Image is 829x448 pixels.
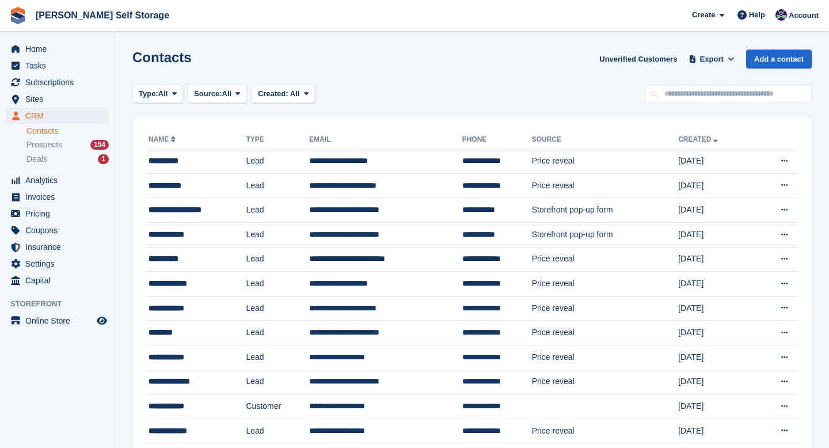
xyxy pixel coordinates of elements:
[246,173,309,198] td: Lead
[25,313,94,329] span: Online Store
[6,189,109,205] a: menu
[678,321,754,346] td: [DATE]
[98,154,109,164] div: 1
[252,85,315,104] button: Created: All
[692,9,715,21] span: Create
[532,247,678,272] td: Price reveal
[6,41,109,57] a: menu
[6,239,109,255] a: menu
[246,419,309,443] td: Lead
[6,172,109,188] a: menu
[678,272,754,297] td: [DATE]
[290,89,300,98] span: All
[6,272,109,288] a: menu
[595,50,682,69] a: Unverified Customers
[258,89,288,98] span: Created:
[678,296,754,321] td: [DATE]
[246,131,309,149] th: Type
[532,345,678,370] td: Price reveal
[532,173,678,198] td: Price reveal
[246,345,309,370] td: Lead
[25,272,94,288] span: Capital
[25,239,94,255] span: Insurance
[95,314,109,328] a: Preview store
[158,88,168,100] span: All
[25,172,94,188] span: Analytics
[678,370,754,394] td: [DATE]
[6,206,109,222] a: menu
[246,370,309,394] td: Lead
[532,321,678,346] td: Price reveal
[6,108,109,124] a: menu
[25,222,94,238] span: Coupons
[194,88,222,100] span: Source:
[25,108,94,124] span: CRM
[25,189,94,205] span: Invoices
[6,222,109,238] a: menu
[678,247,754,272] td: [DATE]
[678,149,754,174] td: [DATE]
[532,419,678,443] td: Price reveal
[749,9,765,21] span: Help
[678,135,720,143] a: Created
[746,50,812,69] a: Add a contact
[532,149,678,174] td: Price reveal
[246,247,309,272] td: Lead
[6,58,109,74] a: menu
[678,345,754,370] td: [DATE]
[6,256,109,272] a: menu
[25,41,94,57] span: Home
[532,222,678,247] td: Storefront pop-up form
[149,135,178,143] a: Name
[25,74,94,90] span: Subscriptions
[678,222,754,247] td: [DATE]
[678,394,754,419] td: [DATE]
[246,222,309,247] td: Lead
[246,198,309,223] td: Lead
[9,7,26,24] img: stora-icon-8386f47178a22dfd0bd8f6a31ec36ba5ce8667c1dd55bd0f319d3a0aa187defe.svg
[6,74,109,90] a: menu
[188,85,247,104] button: Source: All
[462,131,532,149] th: Phone
[6,313,109,329] a: menu
[532,198,678,223] td: Storefront pop-up form
[10,298,115,310] span: Storefront
[222,88,232,100] span: All
[789,10,819,21] span: Account
[26,153,109,165] a: Deals 1
[26,154,47,165] span: Deals
[246,321,309,346] td: Lead
[132,85,183,104] button: Type: All
[246,149,309,174] td: Lead
[139,88,158,100] span: Type:
[25,91,94,107] span: Sites
[26,139,62,150] span: Prospects
[686,50,737,69] button: Export
[25,58,94,74] span: Tasks
[532,272,678,297] td: Price reveal
[775,9,787,21] img: Matthew Jones
[31,6,174,25] a: [PERSON_NAME] Self Storage
[25,206,94,222] span: Pricing
[678,173,754,198] td: [DATE]
[246,272,309,297] td: Lead
[26,139,109,151] a: Prospects 154
[700,54,724,65] span: Export
[678,198,754,223] td: [DATE]
[246,394,309,419] td: Customer
[132,50,192,65] h1: Contacts
[532,370,678,394] td: Price reveal
[532,131,678,149] th: Source
[90,140,109,150] div: 154
[26,126,109,136] a: Contacts
[678,419,754,443] td: [DATE]
[25,256,94,272] span: Settings
[532,296,678,321] td: Price reveal
[309,131,462,149] th: Email
[246,296,309,321] td: Lead
[6,91,109,107] a: menu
